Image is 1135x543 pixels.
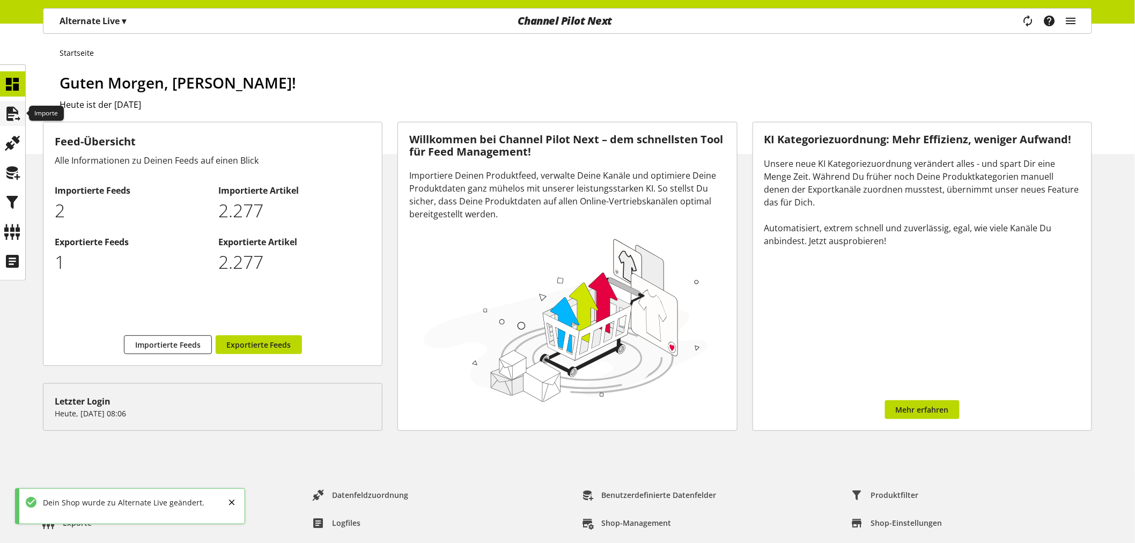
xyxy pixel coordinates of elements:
div: Letzter Login [55,395,371,408]
a: Shop-Management [573,513,680,533]
h2: Exportierte Artikel [218,236,371,248]
nav: main navigation [43,8,1092,34]
p: 2 [55,197,207,224]
div: Importiere Deinen Produktfeed, verwalte Deine Kanäle und optimiere Deine Produktdaten ganz mühelo... [409,169,725,221]
div: Unsere neue KI Kategoriezuordnung verändert alles - und spart Dir eine Menge Zeit. Während Du frü... [764,157,1080,247]
span: Importierte Feeds [135,339,201,350]
div: Importe [29,106,64,121]
span: Logfiles [332,517,360,529]
h3: Feed-Übersicht [55,134,371,150]
a: Logfiles [304,513,369,533]
a: Exportierte Feeds [216,335,302,354]
span: Datenfeldzuordnung [332,489,408,501]
a: Importe [34,486,101,505]
h3: KI Kategoriezuordnung: Mehr Effizienz, weniger Aufwand! [764,134,1080,146]
p: Alternate Live [60,14,126,27]
p: 1 [55,248,207,276]
a: Produktfilter [843,486,927,505]
a: Mehr erfahren [885,400,960,419]
span: Shop-Einstellungen [871,517,942,529]
div: Dein Shop wurde zu Alternate Live geändert. [38,497,204,508]
span: Produktfilter [871,489,919,501]
span: Exportierte Feeds [226,339,291,350]
span: Guten Morgen, [PERSON_NAME]! [60,72,296,93]
h2: Exportierte Feeds [55,236,207,248]
span: ▾ [122,15,126,27]
h3: Willkommen bei Channel Pilot Next – dem schnellsten Tool für Feed Management! [409,134,725,158]
span: Mehr erfahren [896,404,949,415]
a: Shop-Einstellungen [843,513,951,533]
span: Benutzerdefinierte Datenfelder [602,489,717,501]
p: Heute, [DATE] 08:06 [55,408,371,419]
span: Shop-Management [602,517,672,529]
h2: Importierte Artikel [218,184,371,197]
a: Benutzerdefinierte Datenfelder [573,486,725,505]
div: Alle Informationen zu Deinen Feeds auf einen Blick [55,154,371,167]
p: 2277 [218,197,371,224]
p: 2277 [218,248,371,276]
img: 78e1b9dcff1e8392d83655fcfc870417.svg [420,234,712,406]
a: Datenfeldzuordnung [304,486,417,505]
h2: Importierte Feeds [55,184,207,197]
h2: Heute ist der [DATE] [60,98,1092,111]
a: Importierte Feeds [124,335,212,354]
